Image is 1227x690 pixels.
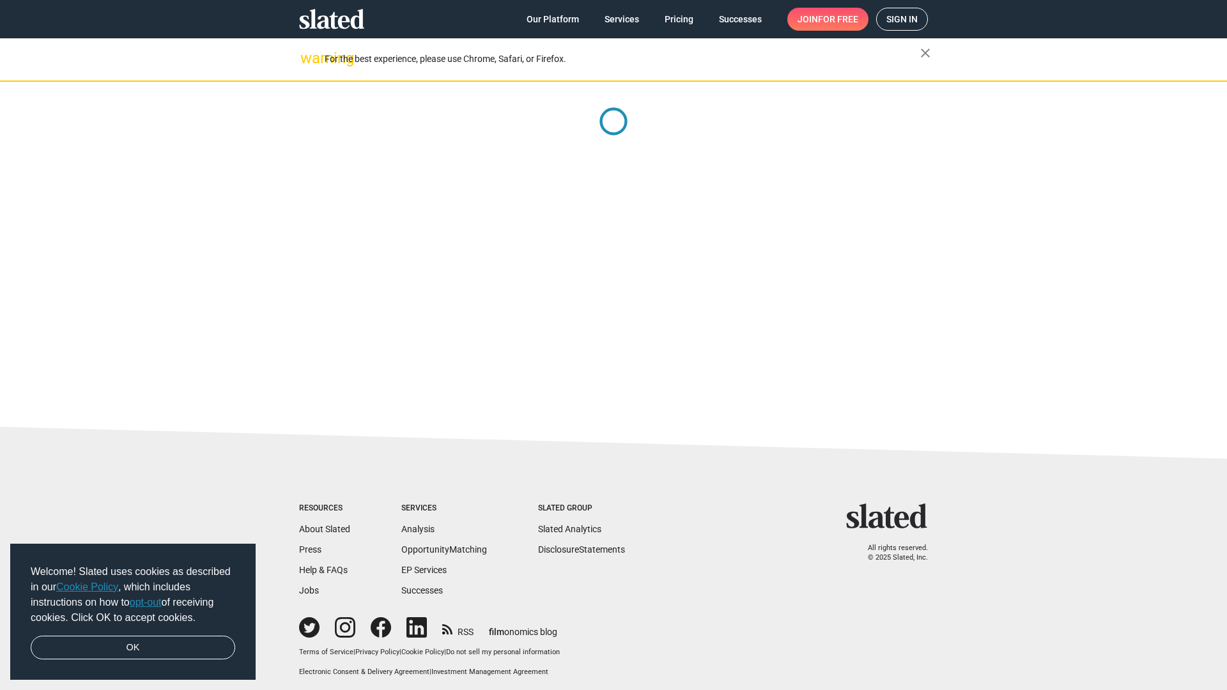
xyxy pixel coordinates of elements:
[719,8,762,31] span: Successes
[401,565,447,575] a: EP Services
[299,524,350,534] a: About Slated
[31,564,235,625] span: Welcome! Slated uses cookies as described in our , which includes instructions on how to of recei...
[31,636,235,660] a: dismiss cookie message
[444,648,446,656] span: |
[401,503,487,514] div: Services
[538,524,601,534] a: Slated Analytics
[299,648,353,656] a: Terms of Service
[299,565,348,575] a: Help & FAQs
[918,45,933,61] mat-icon: close
[299,585,319,595] a: Jobs
[527,8,579,31] span: Our Platform
[353,648,355,656] span: |
[516,8,589,31] a: Our Platform
[538,544,625,555] a: DisclosureStatements
[442,618,474,638] a: RSS
[399,648,401,656] span: |
[538,503,625,514] div: Slated Group
[876,8,928,31] a: Sign in
[787,8,868,31] a: Joinfor free
[401,585,443,595] a: Successes
[605,8,639,31] span: Services
[130,597,162,608] a: opt-out
[299,544,321,555] a: Press
[429,668,431,676] span: |
[818,8,858,31] span: for free
[401,544,487,555] a: OpportunityMatching
[709,8,772,31] a: Successes
[431,668,548,676] a: Investment Management Agreement
[665,8,693,31] span: Pricing
[886,8,918,30] span: Sign in
[489,616,557,638] a: filmonomics blog
[446,648,560,657] button: Do not sell my personal information
[300,50,316,66] mat-icon: warning
[594,8,649,31] a: Services
[325,50,920,68] div: For the best experience, please use Chrome, Safari, or Firefox.
[489,627,504,637] span: film
[798,8,858,31] span: Join
[56,581,118,592] a: Cookie Policy
[854,544,928,562] p: All rights reserved. © 2025 Slated, Inc.
[299,503,350,514] div: Resources
[10,544,256,680] div: cookieconsent
[401,524,435,534] a: Analysis
[299,668,429,676] a: Electronic Consent & Delivery Agreement
[355,648,399,656] a: Privacy Policy
[654,8,704,31] a: Pricing
[401,648,444,656] a: Cookie Policy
